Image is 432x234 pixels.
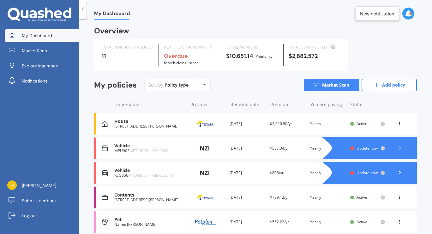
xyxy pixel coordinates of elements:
[357,219,367,225] span: Active
[270,146,289,151] span: $537.34/yr
[102,219,108,225] img: Pet
[270,219,289,225] span: $562.22/yr
[189,216,221,228] img: Petplan
[256,54,267,60] div: Yearly
[114,222,184,227] div: Name: [PERSON_NAME]
[94,10,130,19] span: My Dashboard
[114,168,184,173] div: Vehicle
[5,60,79,72] a: Explore insurance
[310,170,345,176] div: Yearly
[94,28,129,34] div: Overview
[189,118,221,130] img: Tower
[189,167,221,179] img: NZI
[128,173,173,178] span: MITSUBISHI PAJERO 2016
[22,78,47,84] span: Notifications
[230,219,265,225] div: [DATE]
[230,170,265,176] div: [DATE]
[22,197,57,204] span: Submit feedback
[5,29,79,42] a: My Dashboard
[5,209,79,222] a: Log out
[114,119,184,124] div: House
[114,124,184,128] div: [STREET_ADDRESS][PERSON_NAME]
[230,145,265,151] div: [DATE]
[22,48,47,54] span: Market Scan
[129,148,168,153] span: MITSUBISHI ASX 2020
[22,182,56,189] span: [PERSON_NAME]
[304,79,359,91] a: Market Scan
[102,121,108,127] img: House
[5,194,79,207] a: Submit feedback
[230,194,265,201] div: [DATE]
[357,195,367,200] span: Active
[357,146,378,151] span: Update now
[231,101,266,108] div: Renewal date
[22,213,37,219] span: Log out
[116,101,185,108] div: Type/name
[189,142,221,154] img: NZI
[114,143,184,149] div: Vehicle
[5,44,79,57] a: Market Scan
[22,32,52,39] span: My Dashboard
[270,170,284,175] span: $806/yr
[362,79,417,91] a: Add policy
[114,192,184,198] div: Contents
[102,170,108,176] img: Vehicle
[22,63,58,69] span: Explore insurance
[164,44,216,50] div: NEXT POLICY RENEWING IN
[189,191,221,203] img: Tower
[7,180,17,190] img: af434aaa2eb2903ed3f1103db34a8b6e
[94,81,137,90] div: My policies
[165,82,189,88] div: Policy type
[114,173,184,178] div: KEG356
[289,53,340,59] div: $2,882,572
[289,44,340,50] div: TOTAL SUM INSURED
[102,194,108,201] img: Contents
[102,44,153,50] div: TOTAL NUMBER OF POLICIES
[230,121,265,127] div: [DATE]
[102,145,108,151] img: Vehicle
[310,101,345,108] div: You are paying
[226,53,278,60] div: $10,651.14
[148,82,189,88] div: Sort by:
[360,10,394,17] div: New notification
[164,52,188,60] b: Overdue
[270,101,305,108] div: Premium
[310,194,345,201] div: Yearly
[5,75,79,87] a: Notifications
[190,101,225,108] div: Provider
[357,170,378,175] span: Update now
[270,121,292,126] span: $2,620.90/yr
[310,219,345,225] div: Yearly
[350,101,385,108] div: Status
[270,195,289,200] span: $789.12/yr
[114,198,184,202] div: [STREET_ADDRESS][PERSON_NAME]
[102,53,153,59] div: 11
[357,121,367,126] span: Active
[114,217,184,222] div: Pet
[5,179,79,192] a: [PERSON_NAME]
[310,145,345,151] div: Yearly
[310,121,345,127] div: Yearly
[226,44,278,50] div: TOTAL PREMIUMS
[114,149,184,153] div: MPU902
[164,60,199,66] span: for Vehicle insurance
